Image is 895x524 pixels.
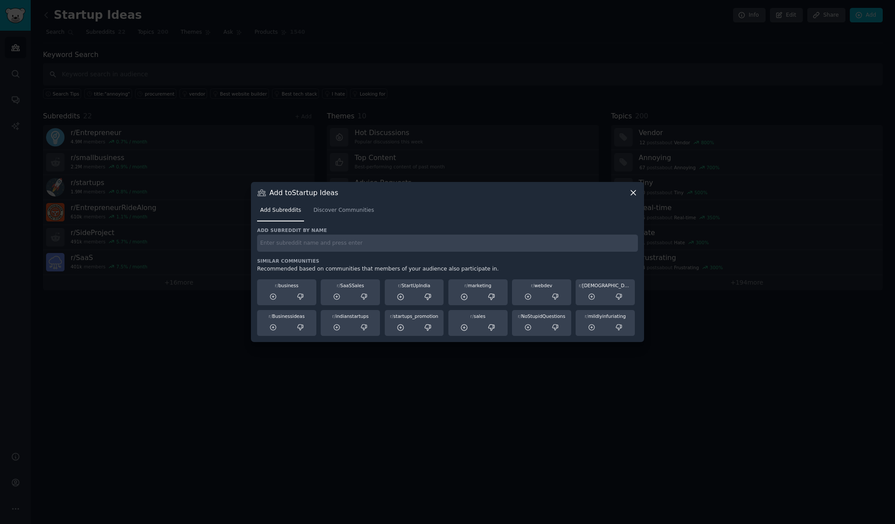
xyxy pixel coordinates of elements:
[313,207,374,214] span: Discover Communities
[257,227,638,233] h3: Add subreddit by name
[579,313,632,319] div: mildlyinfuriating
[518,314,521,319] span: r/
[269,188,338,197] h3: Add to Startup Ideas
[310,203,377,221] a: Discover Communities
[257,265,638,273] div: Recommended based on communities that members of your audience also participate in.
[470,314,474,319] span: r/
[515,282,568,289] div: webdev
[579,282,632,289] div: [DEMOGRAPHIC_DATA]
[260,207,301,214] span: Add Subreddits
[260,282,313,289] div: business
[398,283,401,288] span: r/
[579,283,582,288] span: r/
[268,314,272,319] span: r/
[451,313,505,319] div: sales
[451,282,505,289] div: marketing
[585,314,588,319] span: r/
[257,235,638,252] input: Enter subreddit name and press enter
[275,283,279,288] span: r/
[324,282,377,289] div: SaaSSales
[260,313,313,319] div: Businessideas
[388,282,441,289] div: StartUpIndia
[337,283,340,288] span: r/
[388,313,441,319] div: startups_promotion
[390,314,394,319] span: r/
[464,283,468,288] span: r/
[515,313,568,319] div: NoStupidQuestions
[531,283,534,288] span: r/
[332,314,336,319] span: r/
[257,203,304,221] a: Add Subreddits
[257,258,638,264] h3: Similar Communities
[324,313,377,319] div: indianstartups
